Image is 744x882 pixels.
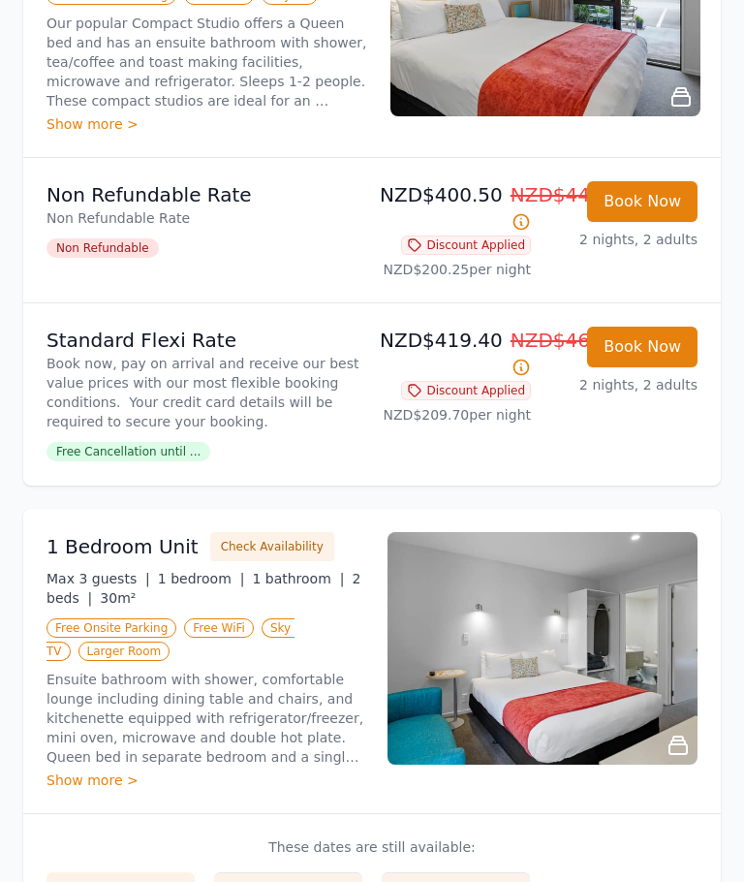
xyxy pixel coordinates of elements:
[546,231,697,250] p: 2 nights, 2 adults
[46,443,210,462] span: Free Cancellation until ...
[46,355,364,432] p: Book now, pay on arrival and receive our best value prices with our most flexible booking conditi...
[511,330,634,353] span: NZD$466.00
[46,534,199,561] h3: 1 Bedroom Unit
[46,15,367,111] p: Our popular Compact Studio offers a Queen bed and has an ensuite bathroom with shower, tea/coffee...
[46,115,367,135] div: Show more >
[158,572,245,587] span: 1 bedroom |
[380,328,531,382] p: NZD$419.40
[46,239,159,259] span: Non Refundable
[46,838,697,858] p: These dates are still available:
[100,591,136,607] span: 30m²
[78,643,170,662] span: Larger Room
[380,406,531,425] p: NZD$209.70 per night
[46,671,364,768] p: Ensuite bathroom with shower, comfortable lounge including dining table and chairs, and kitchenet...
[46,182,364,209] p: Non Refundable Rate
[380,182,531,236] p: NZD$400.50
[210,533,334,562] button: Check Availability
[46,328,364,355] p: Standard Flexi Rate
[401,382,531,401] span: Discount Applied
[511,184,634,207] span: NZD$445.00
[587,182,697,223] button: Book Now
[380,261,531,280] p: NZD$200.25 per night
[46,772,364,791] div: Show more >
[546,376,697,395] p: 2 nights, 2 adults
[46,209,364,229] p: Non Refundable Rate
[252,572,344,587] span: 1 bathroom |
[401,236,531,256] span: Discount Applied
[587,328,697,368] button: Book Now
[184,619,254,639] span: Free WiFi
[46,619,176,639] span: Free Onsite Parking
[46,572,150,587] span: Max 3 guests |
